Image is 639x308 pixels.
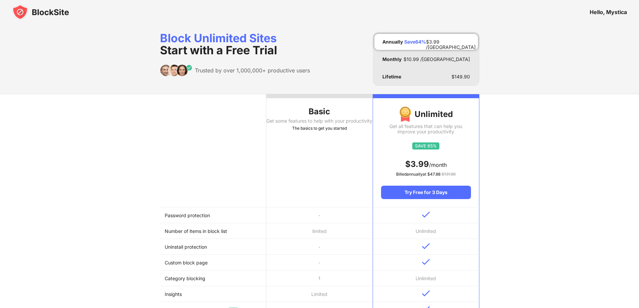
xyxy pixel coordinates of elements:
[426,39,476,45] div: $ 3.99 /[GEOGRAPHIC_DATA]
[160,270,266,286] td: Category blocking
[266,207,373,223] td: -
[404,57,470,62] div: $ 10.99 /[GEOGRAPHIC_DATA]
[160,223,266,239] td: Number of items in block list
[404,39,426,45] div: Save 64 %
[441,172,456,177] span: $ 131.88
[422,211,430,218] img: v-blue.svg
[160,255,266,270] td: Custom block page
[382,57,402,62] div: Monthly
[160,207,266,223] td: Password protection
[195,67,310,74] div: Trusted by over 1,000,000+ productive users
[266,106,373,117] div: Basic
[266,125,373,132] div: The basics to get you started
[381,124,471,134] div: Get all features that can help you improve your productivity
[266,286,373,302] td: Limited
[160,43,277,57] span: Start with a Free Trial
[160,239,266,255] td: Uninstall protection
[381,106,471,122] div: Unlimited
[422,259,430,265] img: v-blue.svg
[382,39,403,45] div: Annually
[381,171,471,178] div: Billed annually at $ 47.88
[412,142,439,149] img: save65.svg
[266,255,373,270] td: -
[590,9,627,15] div: Hello, Mystica
[381,159,471,170] div: /month
[381,186,471,199] div: Try Free for 3 Days
[266,270,373,286] td: 1
[451,74,470,79] div: $ 149.90
[160,286,266,302] td: Insights
[422,243,430,249] img: v-blue.svg
[160,64,193,76] img: trusted-by.svg
[160,32,310,56] div: Block Unlimited Sites
[266,223,373,239] td: limited
[422,290,430,297] img: v-blue.svg
[12,4,69,20] img: blocksite-icon-black.svg
[382,74,401,79] div: Lifetime
[405,159,429,169] span: $ 3.99
[266,118,373,124] div: Get some features to help with your productivity
[373,223,479,239] td: Unlimited
[266,239,373,255] td: -
[399,106,411,122] img: img-premium-medal
[373,270,479,286] td: Unlimited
